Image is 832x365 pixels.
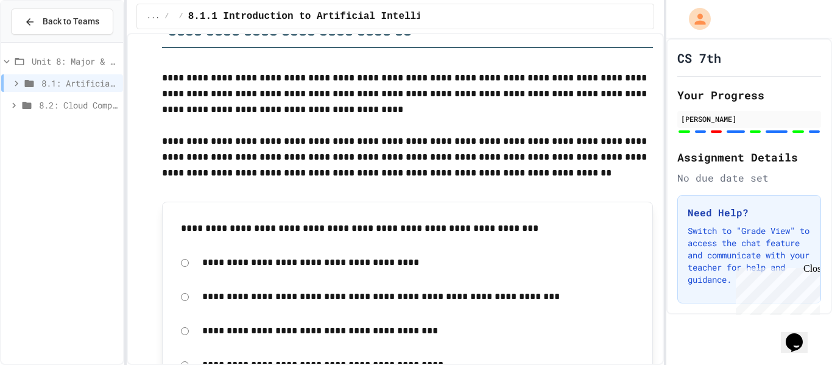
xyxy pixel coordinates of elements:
div: [PERSON_NAME] [681,113,817,124]
div: No due date set [677,171,821,185]
span: 8.1.1 Introduction to Artificial Intelligence [188,9,451,24]
p: Switch to "Grade View" to access the chat feature and communicate with your teacher for help and ... [688,225,811,286]
span: / [179,12,183,21]
iframe: chat widget [781,316,820,353]
span: Back to Teams [43,15,99,28]
div: My Account [676,5,714,33]
span: ... [147,12,160,21]
button: Back to Teams [11,9,113,35]
span: Unit 8: Major & Emerging Technologies [32,55,118,68]
span: / [164,12,169,21]
span: 8.2: Cloud Computing [39,99,118,112]
h3: Need Help? [688,205,811,220]
iframe: chat widget [731,263,820,315]
h2: Assignment Details [677,149,821,166]
div: Chat with us now!Close [5,5,84,77]
span: 8.1: Artificial Intelligence Basics [41,77,118,90]
h1: CS 7th [677,49,721,66]
h2: Your Progress [677,87,821,104]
